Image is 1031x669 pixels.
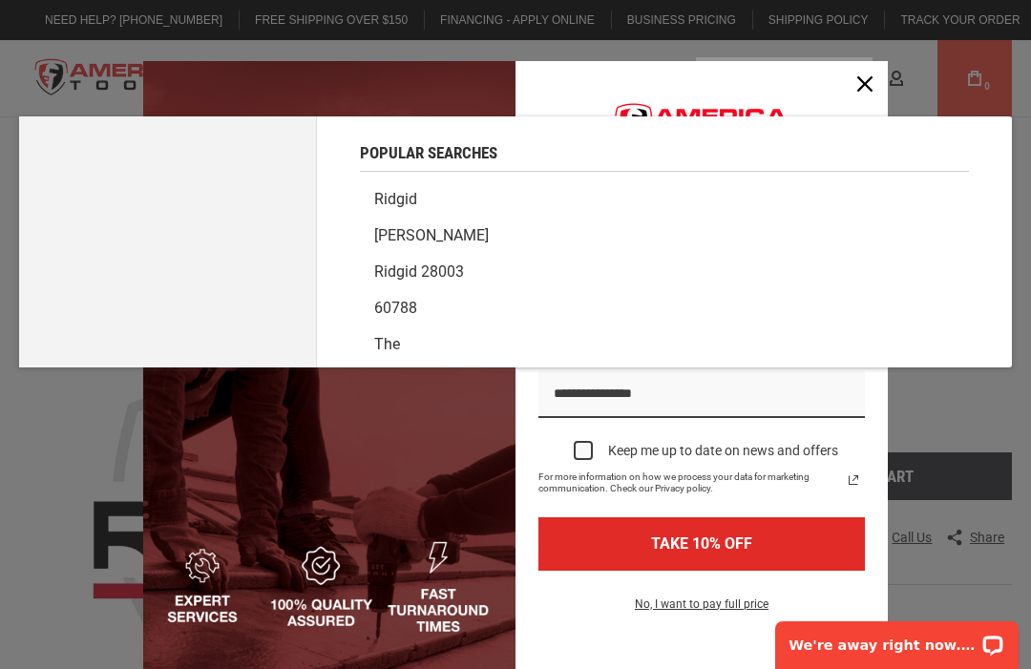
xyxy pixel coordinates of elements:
[360,181,969,218] a: Ridgid
[360,254,969,290] a: Ridgid 28003
[842,469,865,491] a: Read our Privacy Policy
[360,218,969,254] a: [PERSON_NAME]
[538,370,865,419] input: Email field
[360,290,969,326] a: 60788
[763,609,1031,669] iframe: LiveChat chat widget
[608,443,838,459] div: Keep me up to date on news and offers
[857,76,873,92] svg: close icon
[620,594,784,626] button: No, I want to pay full price
[538,471,842,494] span: For more information on how we process your data for marketing communication. Check our Privacy p...
[842,469,865,491] svg: link icon
[360,145,497,161] span: Popular Searches
[538,517,865,570] button: TAKE 10% OFF
[842,61,888,107] button: Close
[360,326,969,363] a: The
